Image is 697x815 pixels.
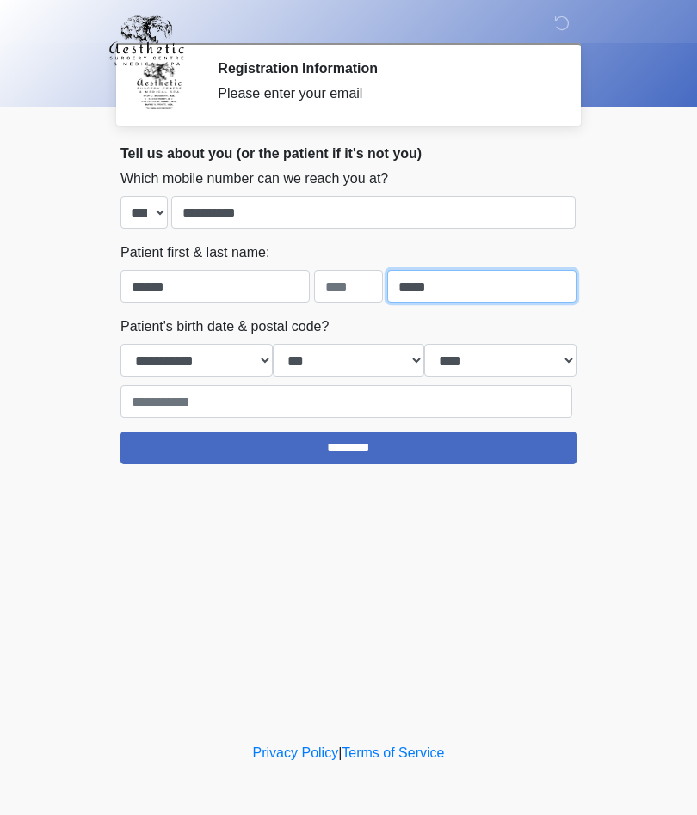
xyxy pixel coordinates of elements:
[253,745,339,760] a: Privacy Policy
[120,316,329,337] label: Patient's birth date & postal code?
[120,242,269,263] label: Patient first & last name:
[103,13,190,68] img: Aesthetic Surgery Centre, PLLC Logo
[338,745,342,760] a: |
[120,169,388,189] label: Which mobile number can we reach you at?
[342,745,444,760] a: Terms of Service
[218,83,551,104] div: Please enter your email
[133,60,185,112] img: Agent Avatar
[120,145,577,162] h2: Tell us about you (or the patient if it's not you)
